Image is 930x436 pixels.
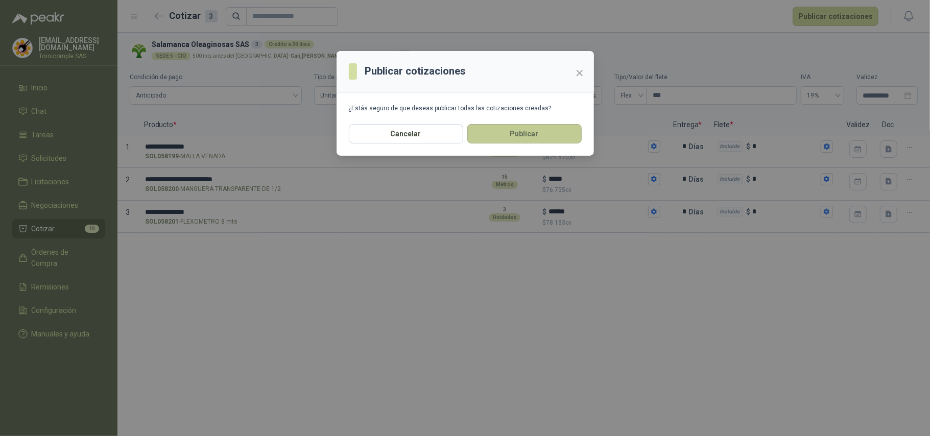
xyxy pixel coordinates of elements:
[349,105,582,112] div: ¿Estás seguro de que deseas publicar todas las cotizaciones creadas?
[571,65,588,81] button: Close
[365,63,466,79] h3: Publicar cotizaciones
[467,124,582,143] button: Publicar
[349,124,463,143] button: Cancelar
[576,69,584,77] span: close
